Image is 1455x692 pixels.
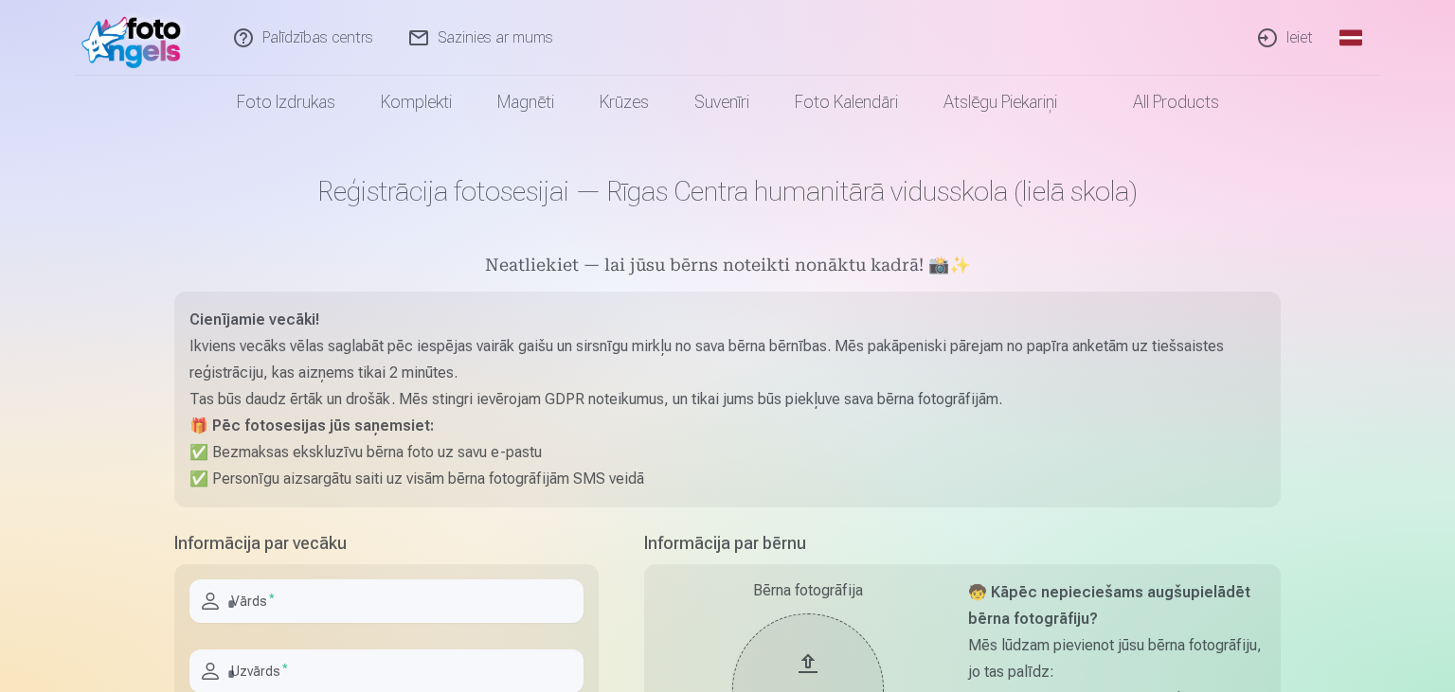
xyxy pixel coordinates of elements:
a: All products [1080,76,1242,129]
a: Foto kalendāri [772,76,921,129]
a: Suvenīri [672,76,772,129]
a: Atslēgu piekariņi [921,76,1080,129]
strong: Cienījamie vecāki! [189,311,319,328]
p: Tas būs daudz ērtāk un drošāk. Mēs stingri ievērojam GDPR noteikumus, un tikai jums būs piekļuve ... [189,386,1266,413]
a: Krūzes [577,76,672,129]
strong: 🧒 Kāpēc nepieciešams augšupielādēt bērna fotogrāfiju? [968,583,1250,628]
a: Foto izdrukas [214,76,358,129]
p: ✅ Bezmaksas ekskluzīvu bērna foto uz savu e-pastu [189,439,1266,466]
p: ✅ Personīgu aizsargātu saiti uz visām bērna fotogrāfijām SMS veidā [189,466,1266,492]
p: Ikviens vecāks vēlas saglabāt pēc iespējas vairāk gaišu un sirsnīgu mirkļu no sava bērna bērnības... [189,333,1266,386]
div: Bērna fotogrāfija [659,579,957,602]
strong: 🎁 Pēc fotosesijas jūs saņemsiet: [189,417,434,435]
a: Komplekti [358,76,475,129]
h5: Informācija par vecāku [174,530,599,557]
img: /fa1 [81,8,190,68]
h1: Reģistrācija fotosesijai — Rīgas Centra humanitārā vidusskola (lielā skola) [174,174,1281,208]
h5: Informācija par bērnu [644,530,1281,557]
p: Mēs lūdzam pievienot jūsu bērna fotogrāfiju, jo tas palīdz: [968,632,1266,685]
a: Magnēti [475,76,577,129]
h5: Neatliekiet — lai jūsu bērns noteikti nonāktu kadrā! 📸✨ [174,254,1281,280]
